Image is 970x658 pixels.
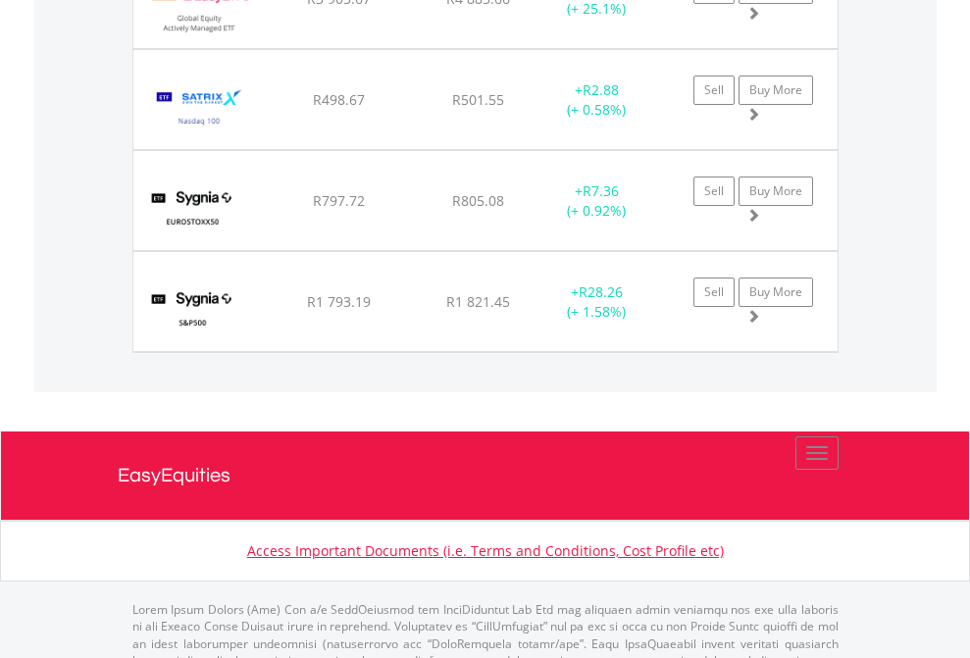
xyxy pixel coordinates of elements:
[739,76,813,105] a: Buy More
[143,277,242,346] img: TFSA.SYG500.png
[536,181,658,221] div: + (+ 0.92%)
[739,177,813,206] a: Buy More
[693,278,735,307] a: Sell
[536,80,658,120] div: + (+ 0.58%)
[583,80,619,99] span: R2.88
[693,76,735,105] a: Sell
[536,282,658,322] div: + (+ 1.58%)
[693,177,735,206] a: Sell
[583,181,619,200] span: R7.36
[307,292,371,311] span: R1 793.19
[143,176,242,245] img: TFSA.SYGEU.png
[247,541,724,560] a: Access Important Documents (i.e. Terms and Conditions, Cost Profile etc)
[313,191,365,210] span: R797.72
[452,191,504,210] span: R805.08
[739,278,813,307] a: Buy More
[118,431,853,520] a: EasyEquities
[446,292,510,311] span: R1 821.45
[452,90,504,109] span: R501.55
[313,90,365,109] span: R498.67
[143,75,256,144] img: TFSA.STXNDQ.png
[579,282,623,301] span: R28.26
